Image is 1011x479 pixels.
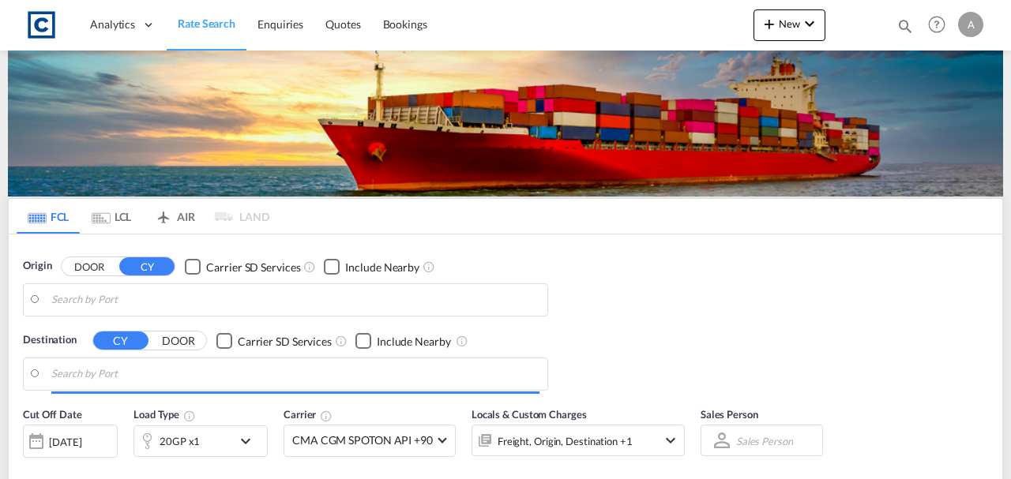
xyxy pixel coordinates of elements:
[216,332,332,349] md-checkbox: Checkbox No Ink
[23,425,118,458] div: [DATE]
[154,208,173,219] md-icon: icon-airplane
[760,14,779,33] md-icon: icon-plus 400-fg
[958,12,983,37] div: A
[80,199,143,234] md-tab-item: LCL
[800,14,819,33] md-icon: icon-chevron-down
[498,430,633,452] div: Freight Origin Destination Factory Stuffing
[8,51,1003,196] img: LCL+%26+FCL+BACKGROUND.png
[257,17,303,31] span: Enquiries
[183,410,196,422] md-icon: icon-information-outline
[383,17,427,31] span: Bookings
[324,258,419,275] md-checkbox: Checkbox No Ink
[345,260,419,275] div: Include Nearby
[206,260,300,275] div: Carrier SD Services
[23,408,82,421] span: Cut Off Date
[17,199,80,234] md-tab-item: FCL
[735,429,795,452] md-select: Sales Person
[51,362,539,386] input: Search by Port
[17,199,269,234] md-pagination-wrapper: Use the left and right arrow keys to navigate between tabs
[24,7,59,43] img: 1fdb9190129311efbfaf67cbb4249bed.jpeg
[93,331,148,350] button: CY
[335,335,348,347] md-icon: Unchecked: Search for CY (Container Yard) services for all selected carriers.Checked : Search for...
[133,425,268,457] div: 20GP x1icon-chevron-down
[160,430,200,452] div: 20GP x1
[754,9,825,41] button: icon-plus 400-fgNewicon-chevron-down
[292,432,433,448] span: CMA CGM SPOTON API +90
[185,258,300,275] md-checkbox: Checkbox No Ink
[355,332,451,349] md-checkbox: Checkbox No Ink
[896,17,914,35] md-icon: icon-magnify
[62,257,117,275] button: DOOR
[423,260,435,273] md-icon: Unchecked: Ignores neighbouring ports when fetching rates.Checked : Includes neighbouring ports w...
[178,17,235,30] span: Rate Search
[760,17,819,30] span: New
[472,408,587,421] span: Locals & Custom Charges
[23,456,35,477] md-datepicker: Select
[325,17,360,31] span: Quotes
[119,257,175,275] button: CY
[238,334,332,350] div: Carrier SD Services
[472,425,685,456] div: Freight Origin Destination Factory Stuffingicon-chevron-down
[49,435,81,449] div: [DATE]
[90,17,135,32] span: Analytics
[133,408,196,421] span: Load Type
[701,408,758,421] span: Sales Person
[303,260,316,273] md-icon: Unchecked: Search for CY (Container Yard) services for all selected carriers.Checked : Search for...
[23,332,77,348] span: Destination
[923,11,958,39] div: Help
[23,258,51,274] span: Origin
[661,431,680,450] md-icon: icon-chevron-down
[377,334,451,350] div: Include Nearby
[320,410,333,422] md-icon: The selected Trucker/Carrierwill be displayed in the rate results If the rates are from another f...
[284,408,333,421] span: Carrier
[923,11,950,38] span: Help
[456,335,468,347] md-icon: Unchecked: Ignores neighbouring ports when fetching rates.Checked : Includes neighbouring ports w...
[896,17,914,41] div: icon-magnify
[143,199,206,234] md-tab-item: AIR
[151,331,206,350] button: DOOR
[236,432,263,451] md-icon: icon-chevron-down
[51,288,539,312] input: Search by Port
